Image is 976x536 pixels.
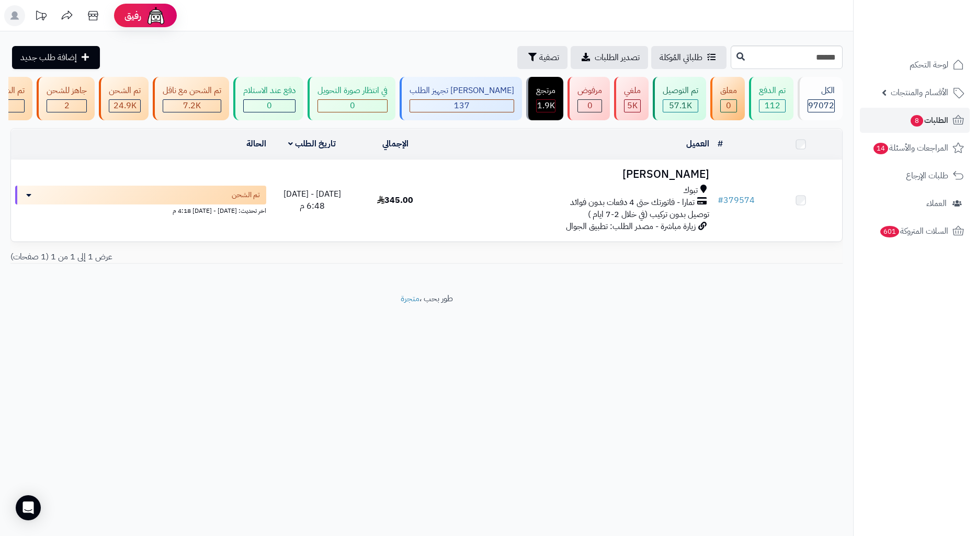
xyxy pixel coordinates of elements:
[595,51,640,64] span: تصدير الطلبات
[28,5,54,29] a: تحديثات المنصة
[151,77,231,120] a: تم الشحن مع ناقل 7.2K
[718,138,723,150] a: #
[911,115,923,127] span: 8
[350,99,355,112] span: 0
[747,77,796,120] a: تم الدفع 112
[663,85,698,97] div: تم التوصيل
[401,292,419,305] a: متجرة
[906,168,948,183] span: طلبات الإرجاع
[660,51,702,64] span: طلباتي المُوكلة
[860,108,970,133] a: الطلبات8
[317,85,388,97] div: في انتظار صورة التحويل
[537,100,555,112] div: 1854
[891,85,948,100] span: الأقسام والمنتجات
[860,219,970,244] a: السلات المتروكة601
[244,100,295,112] div: 0
[318,100,387,112] div: 0
[683,185,698,197] span: تبوك
[860,135,970,161] a: المراجعات والأسئلة14
[796,77,845,120] a: الكل97072
[571,46,648,69] a: تصدير الطلبات
[382,138,408,150] a: الإجمالي
[305,77,398,120] a: في انتظار صورة التحويل 0
[12,46,100,69] a: إضافة طلب جديد
[721,100,736,112] div: 0
[588,208,709,221] span: توصيل بدون تركيب (في خلال 2-7 ايام )
[566,220,696,233] span: زيارة مباشرة - مصدر الطلب: تطبيق الجوال
[183,99,201,112] span: 7.2K
[880,226,899,237] span: 601
[624,85,641,97] div: ملغي
[669,99,692,112] span: 57.1K
[718,194,755,207] a: #379574
[109,85,141,97] div: تم الشحن
[765,99,780,112] span: 112
[910,58,948,72] span: لوحة التحكم
[625,100,640,112] div: 5005
[441,168,709,180] h3: [PERSON_NAME]
[283,188,341,212] span: [DATE] - [DATE] 6:48 م
[539,51,559,64] span: تصفية
[808,85,835,97] div: الكل
[808,99,834,112] span: 97072
[860,163,970,188] a: طلبات الإرجاع
[16,495,41,520] div: Open Intercom Messenger
[124,9,141,22] span: رفيق
[879,224,948,238] span: السلات المتروكة
[726,99,731,112] span: 0
[524,77,565,120] a: مرتجع 1.9K
[3,251,427,263] div: عرض 1 إلى 1 من 1 (1 صفحات)
[267,99,272,112] span: 0
[720,85,737,97] div: معلق
[718,194,723,207] span: #
[288,138,336,150] a: تاريخ الطلب
[860,52,970,77] a: لوحة التحكم
[454,99,470,112] span: 137
[872,141,948,155] span: المراجعات والأسئلة
[612,77,651,120] a: ملغي 5K
[910,113,948,128] span: الطلبات
[627,99,638,112] span: 5K
[114,99,137,112] span: 24.9K
[651,46,727,69] a: طلباتي المُوكلة
[231,77,305,120] a: دفع عند الاستلام 0
[578,100,602,112] div: 0
[926,196,947,211] span: العملاء
[246,138,266,150] a: الحالة
[410,100,514,112] div: 137
[873,143,888,154] span: 14
[145,5,166,26] img: ai-face.png
[163,85,221,97] div: تم الشحن مع ناقل
[708,77,747,120] a: معلق 0
[243,85,296,97] div: دفع عند الاستلام
[35,77,97,120] a: جاهز للشحن 2
[537,99,555,112] span: 1.9K
[97,77,151,120] a: تم الشحن 24.9K
[651,77,708,120] a: تم التوصيل 57.1K
[15,204,266,215] div: اخر تحديث: [DATE] - [DATE] 4:18 م
[377,194,413,207] span: 345.00
[517,46,568,69] button: تصفية
[587,99,593,112] span: 0
[759,85,786,97] div: تم الدفع
[860,191,970,216] a: العملاء
[536,85,555,97] div: مرتجع
[47,100,86,112] div: 2
[398,77,524,120] a: [PERSON_NAME] تجهيز الطلب 137
[410,85,514,97] div: [PERSON_NAME] تجهيز الطلب
[905,27,966,49] img: logo-2.png
[686,138,709,150] a: العميل
[577,85,602,97] div: مرفوض
[759,100,785,112] div: 112
[47,85,87,97] div: جاهز للشحن
[64,99,70,112] span: 2
[232,190,260,200] span: تم الشحن
[663,100,698,112] div: 57128
[163,100,221,112] div: 7222
[109,100,140,112] div: 24892
[570,197,695,209] span: تمارا - فاتورتك حتى 4 دفعات بدون فوائد
[565,77,612,120] a: مرفوض 0
[20,51,77,64] span: إضافة طلب جديد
